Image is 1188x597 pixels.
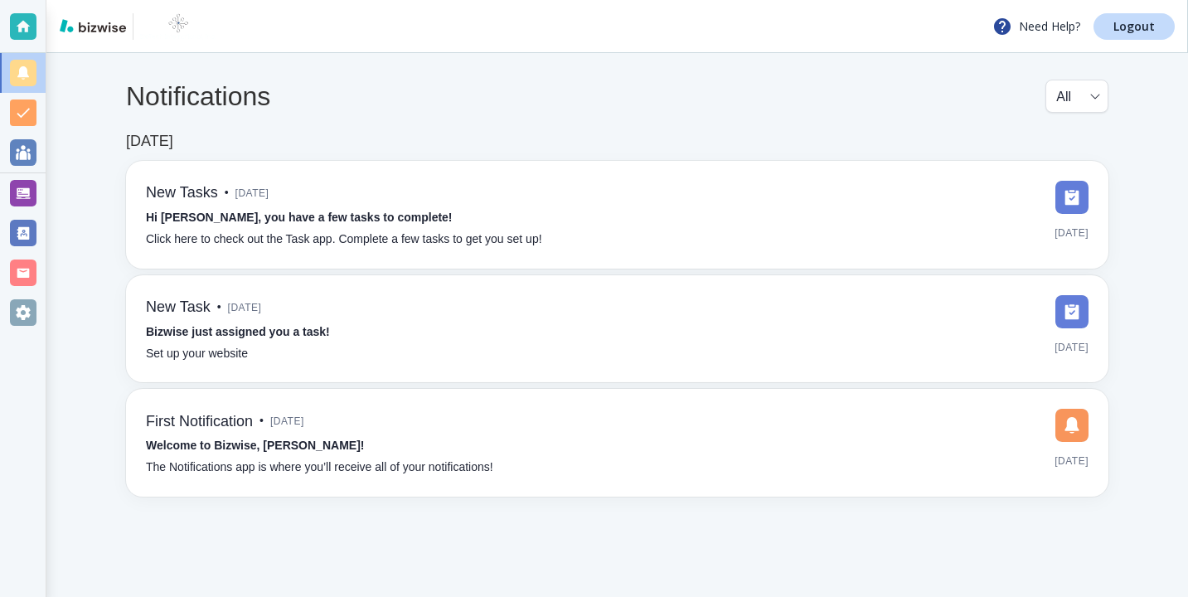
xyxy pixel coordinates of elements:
img: DashboardSidebarNotification.svg [1055,409,1089,442]
span: [DATE] [270,409,304,434]
h6: [DATE] [126,133,173,151]
h6: First Notification [146,413,253,431]
p: The Notifications app is where you’ll receive all of your notifications! [146,459,493,477]
span: [DATE] [235,181,269,206]
a: New Task•[DATE]Bizwise just assigned you a task!Set up your website[DATE] [126,275,1108,383]
strong: Welcome to Bizwise, [PERSON_NAME]! [146,439,364,452]
a: Logout [1093,13,1175,40]
p: Set up your website [146,345,248,363]
span: [DATE] [1055,449,1089,473]
p: Click here to check out the Task app. Complete a few tasks to get you set up! [146,231,542,249]
span: [DATE] [228,295,262,320]
span: [DATE] [1055,335,1089,360]
img: DashboardSidebarTasks.svg [1055,295,1089,328]
p: Logout [1113,21,1155,32]
strong: Bizwise just assigned you a task! [146,325,330,338]
p: • [259,412,264,430]
h6: New Task [146,298,211,317]
p: • [225,184,229,202]
a: New Tasks•[DATE]Hi [PERSON_NAME], you have a few tasks to complete!Click here to check out the Ta... [126,161,1108,269]
img: bizwise [60,19,126,32]
img: BioTech International [140,13,216,40]
p: Need Help? [992,17,1080,36]
a: First Notification•[DATE]Welcome to Bizwise, [PERSON_NAME]!The Notifications app is where you’ll ... [126,389,1108,497]
h6: New Tasks [146,184,218,202]
img: DashboardSidebarTasks.svg [1055,181,1089,214]
strong: Hi [PERSON_NAME], you have a few tasks to complete! [146,211,453,224]
span: [DATE] [1055,221,1089,245]
p: • [217,298,221,317]
h4: Notifications [126,80,270,112]
div: All [1056,80,1098,112]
